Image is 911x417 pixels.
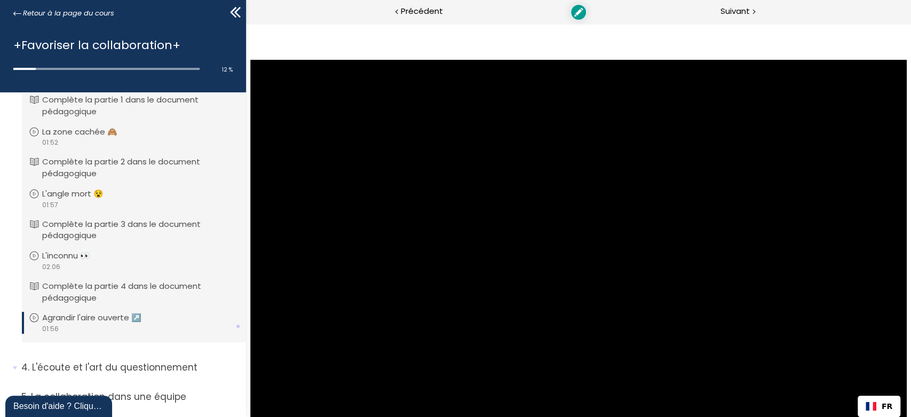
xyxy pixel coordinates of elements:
span: 01:57 [42,200,58,210]
img: Français flag [866,402,876,411]
p: Complète la partie 3 dans le document pédagogique [42,218,236,242]
p: Complète la partie 4 dans le document pédagogique [42,280,236,304]
p: Complète la partie 2 dans le document pédagogique [42,156,236,179]
span: Précédent [401,5,443,18]
span: Retour à la page du cours [23,7,114,19]
span: Suivant [720,5,750,18]
span: 4. [21,361,29,374]
iframe: chat widget [5,394,114,417]
p: La zone cachée 🙈 [42,126,133,138]
p: L'inconnu 👀 [42,250,106,262]
span: 01:56 [42,324,59,334]
span: 02:06 [42,262,60,272]
p: L'angle mort 😵 [42,188,120,200]
div: Language selected: Français [858,396,900,417]
p: La collaboration dans une équipe [21,390,238,404]
span: 12 % [222,66,233,74]
p: Agrandir l'aire ouverte ↗️ [42,312,157,324]
div: Language Switcher [858,396,900,417]
a: Retour à la page du cours [13,7,114,19]
span: 01:52 [42,138,58,147]
p: Complète la partie 1 dans le document pédagogique [42,94,236,117]
p: L'écoute et l'art du questionnement [21,361,238,374]
span: 5. [21,390,28,404]
a: FR [866,402,892,411]
h1: +Favoriser la collaboration+ [13,36,227,54]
